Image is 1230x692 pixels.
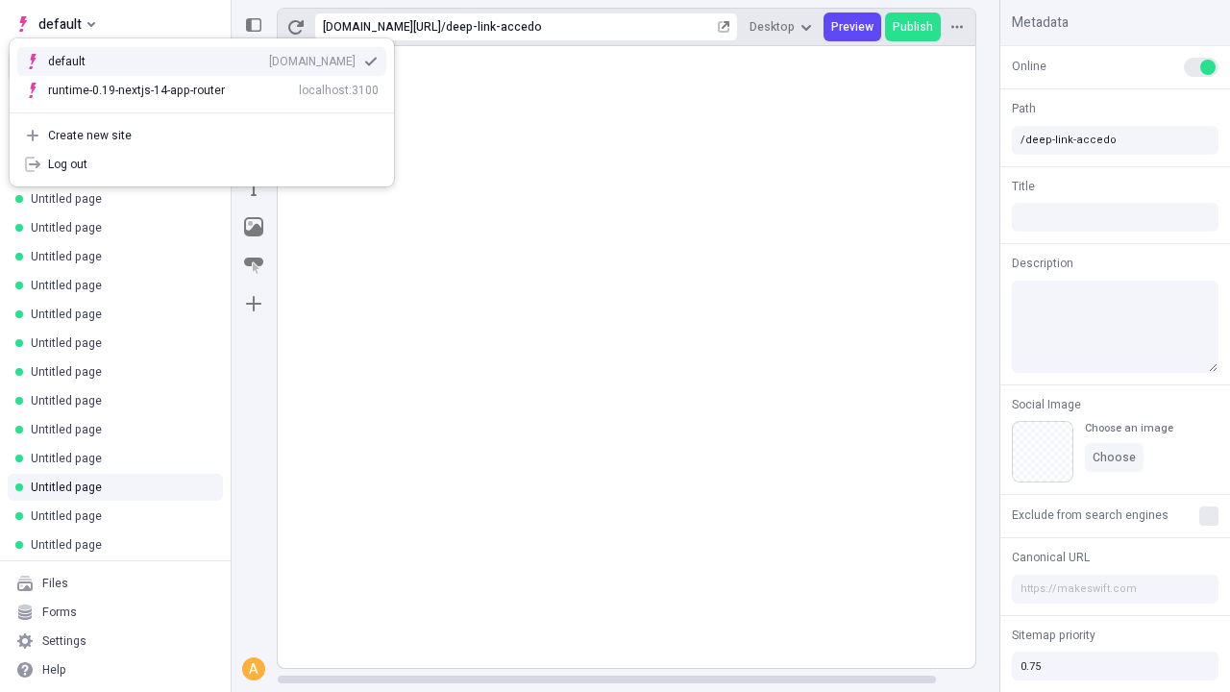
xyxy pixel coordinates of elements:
[885,12,941,41] button: Publish
[31,422,208,437] div: Untitled page
[893,19,933,35] span: Publish
[446,19,714,35] div: deep-link-accedo
[31,451,208,466] div: Untitled page
[831,19,873,35] span: Preview
[299,83,379,98] div: localhost:3100
[31,249,208,264] div: Untitled page
[1093,450,1136,465] span: Choose
[31,307,208,322] div: Untitled page
[8,10,103,38] button: Select site
[31,364,208,380] div: Untitled page
[1012,58,1046,75] span: Online
[1085,421,1173,435] div: Choose an image
[441,19,446,35] div: /
[236,248,271,283] button: Button
[236,210,271,244] button: Image
[31,335,208,351] div: Untitled page
[38,12,82,36] span: default
[42,633,86,649] div: Settings
[42,605,77,620] div: Forms
[31,278,208,293] div: Untitled page
[48,54,115,69] div: default
[1012,255,1073,272] span: Description
[1012,100,1036,117] span: Path
[42,576,68,591] div: Files
[1012,627,1095,644] span: Sitemap priority
[236,171,271,206] button: Text
[824,12,881,41] button: Preview
[10,39,394,112] div: Suggestions
[1012,507,1168,524] span: Exclude from search engines
[323,19,441,35] div: [URL][DOMAIN_NAME]
[31,480,208,495] div: Untitled page
[31,508,208,524] div: Untitled page
[31,537,208,553] div: Untitled page
[269,54,356,69] div: [DOMAIN_NAME]
[1085,443,1144,472] button: Choose
[742,12,820,41] button: Desktop
[48,83,225,98] div: runtime-0.19-nextjs-14-app-router
[42,662,66,678] div: Help
[31,220,208,235] div: Untitled page
[750,19,795,35] span: Desktop
[1012,575,1218,604] input: https://makeswift.com
[1012,396,1081,413] span: Social Image
[1012,549,1090,566] span: Canonical URL
[31,191,208,207] div: Untitled page
[249,659,258,680] span: A
[1012,178,1035,195] span: Title
[31,393,208,408] div: Untitled page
